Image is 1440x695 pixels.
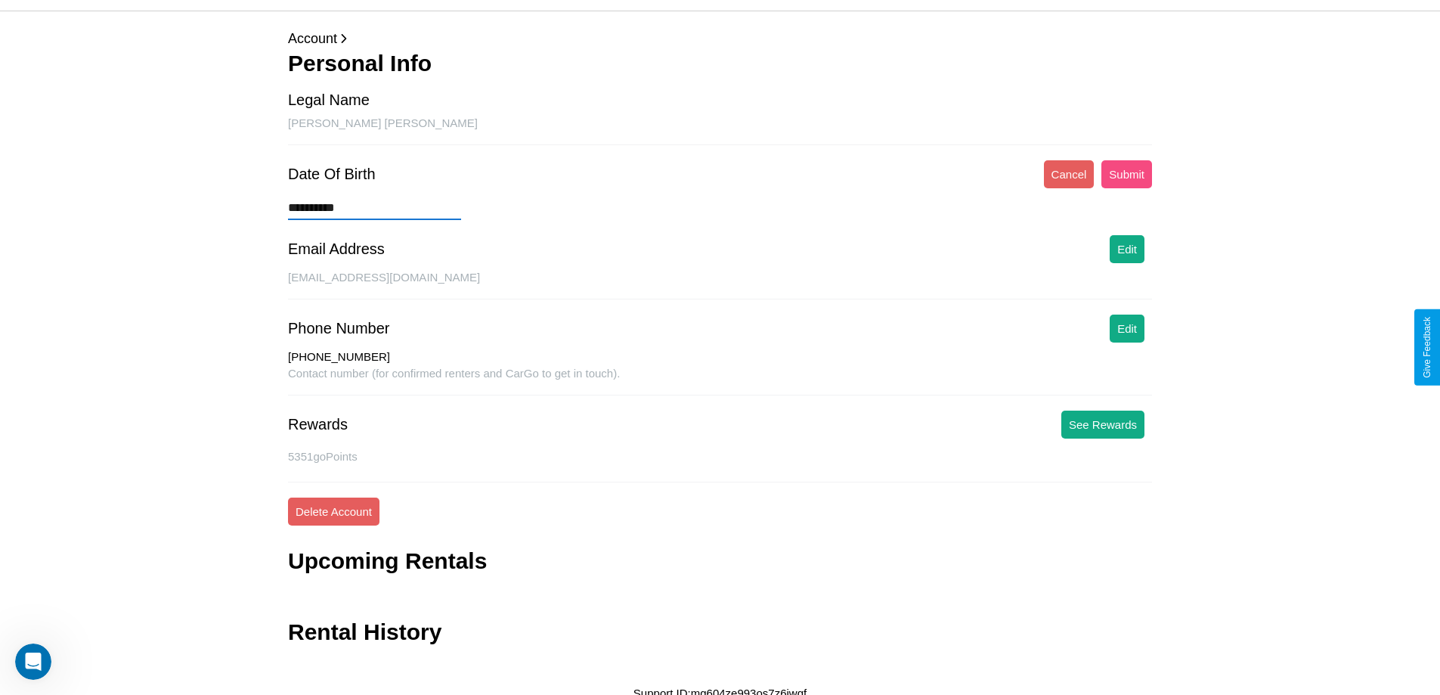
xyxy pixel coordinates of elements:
[288,26,1152,51] p: Account
[288,416,348,433] div: Rewards
[288,271,1152,299] div: [EMAIL_ADDRESS][DOMAIN_NAME]
[288,350,1152,367] div: [PHONE_NUMBER]
[288,367,1152,396] div: Contact number (for confirmed renters and CarGo to get in touch).
[288,498,379,526] button: Delete Account
[1101,160,1152,188] button: Submit
[288,619,441,645] h3: Rental History
[15,644,51,680] iframe: Intercom live chat
[288,446,1152,467] p: 5351 goPoints
[288,116,1152,145] div: [PERSON_NAME] [PERSON_NAME]
[288,548,487,574] h3: Upcoming Rentals
[288,320,390,337] div: Phone Number
[288,166,376,183] div: Date Of Birth
[1110,235,1144,263] button: Edit
[1044,160,1095,188] button: Cancel
[1110,315,1144,343] button: Edit
[288,92,370,109] div: Legal Name
[288,51,1152,76] h3: Personal Info
[288,240,385,258] div: Email Address
[1061,411,1144,439] button: See Rewards
[1422,317,1432,378] div: Give Feedback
